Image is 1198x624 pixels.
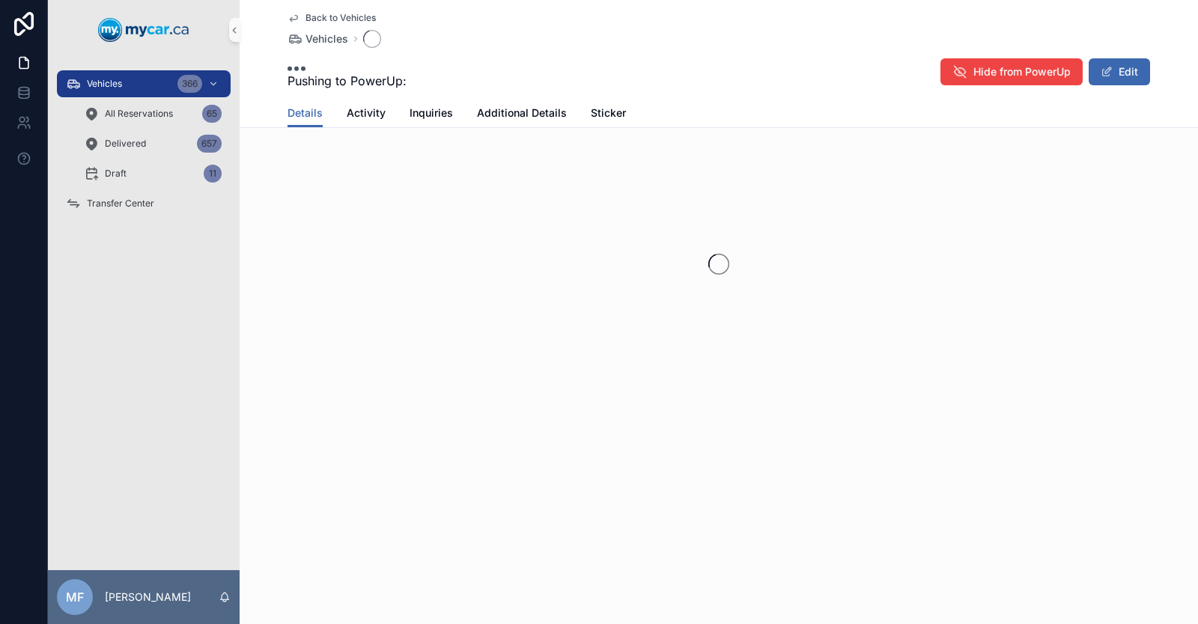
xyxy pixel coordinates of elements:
[591,105,626,120] span: Sticker
[177,75,202,93] div: 366
[305,31,348,46] span: Vehicles
[105,138,146,150] span: Delivered
[288,12,376,24] a: Back to Vehicles
[204,165,222,183] div: 11
[288,100,323,128] a: Details
[940,58,1083,85] button: Hide from PowerUp
[105,168,127,180] span: Draft
[347,105,386,120] span: Activity
[57,190,231,217] a: Transfer Center
[75,160,231,187] a: Draft11
[57,70,231,97] a: Vehicles366
[305,12,376,24] span: Back to Vehicles
[347,100,386,129] a: Activity
[75,100,231,127] a: All Reservations65
[410,105,453,120] span: Inquiries
[105,590,191,605] p: [PERSON_NAME]
[973,64,1071,79] span: Hide from PowerUp
[1089,58,1150,85] button: Edit
[591,100,626,129] a: Sticker
[87,198,154,209] span: Transfer Center
[75,130,231,157] a: Delivered657
[105,108,173,120] span: All Reservations
[288,105,323,120] span: Details
[87,78,122,90] span: Vehicles
[477,100,567,129] a: Additional Details
[410,100,453,129] a: Inquiries
[66,588,84,606] span: MF
[288,72,407,90] span: Pushing to PowerUp:
[202,105,222,123] div: 65
[288,31,348,46] a: Vehicles
[477,105,567,120] span: Additional Details
[197,135,222,153] div: 657
[48,60,240,236] div: scrollable content
[98,18,189,42] img: App logo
